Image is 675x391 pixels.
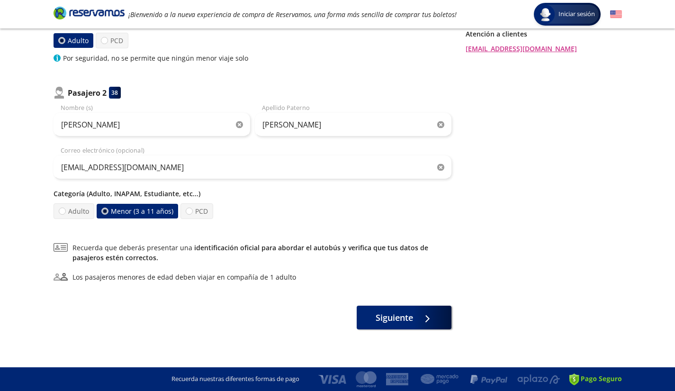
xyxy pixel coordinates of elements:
[63,53,248,63] p: Por seguridad, no se permite que ningún menor viaje solo
[54,155,451,179] input: Correo electrónico (opcional)
[255,113,451,136] input: Apellido Paterno
[68,87,107,99] p: Pasajero 2
[72,272,296,282] div: Los pasajeros menores de edad deben viajar en compañía de 1 adulto
[109,87,121,99] div: 38
[54,6,125,20] i: Brand Logo
[54,189,451,199] p: Categoría (Adulto, INAPAM, Estudiante, etc...)
[53,33,93,48] label: Adulto
[610,9,622,20] button: English
[96,204,178,218] label: Menor (3 a 11 años)
[72,243,428,262] a: identificación oficial para abordar el autobús y verifica que tus datos de pasajeros estén correc...
[466,29,622,39] p: Atención a clientes
[53,203,94,219] label: Adulto
[54,113,250,136] input: Nombre (s)
[466,44,622,54] a: [EMAIL_ADDRESS][DOMAIN_NAME]
[72,243,451,263] span: Recuerda que deberás presentar una
[357,306,451,329] button: Siguiente
[96,33,128,48] label: PCD
[376,311,413,324] span: Siguiente
[180,203,213,219] label: PCD
[128,10,457,19] em: ¡Bienvenido a la nueva experiencia de compra de Reservamos, una forma más sencilla de comprar tus...
[555,9,599,19] span: Iniciar sesión
[54,6,125,23] a: Brand Logo
[171,374,299,384] p: Recuerda nuestras diferentes formas de pago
